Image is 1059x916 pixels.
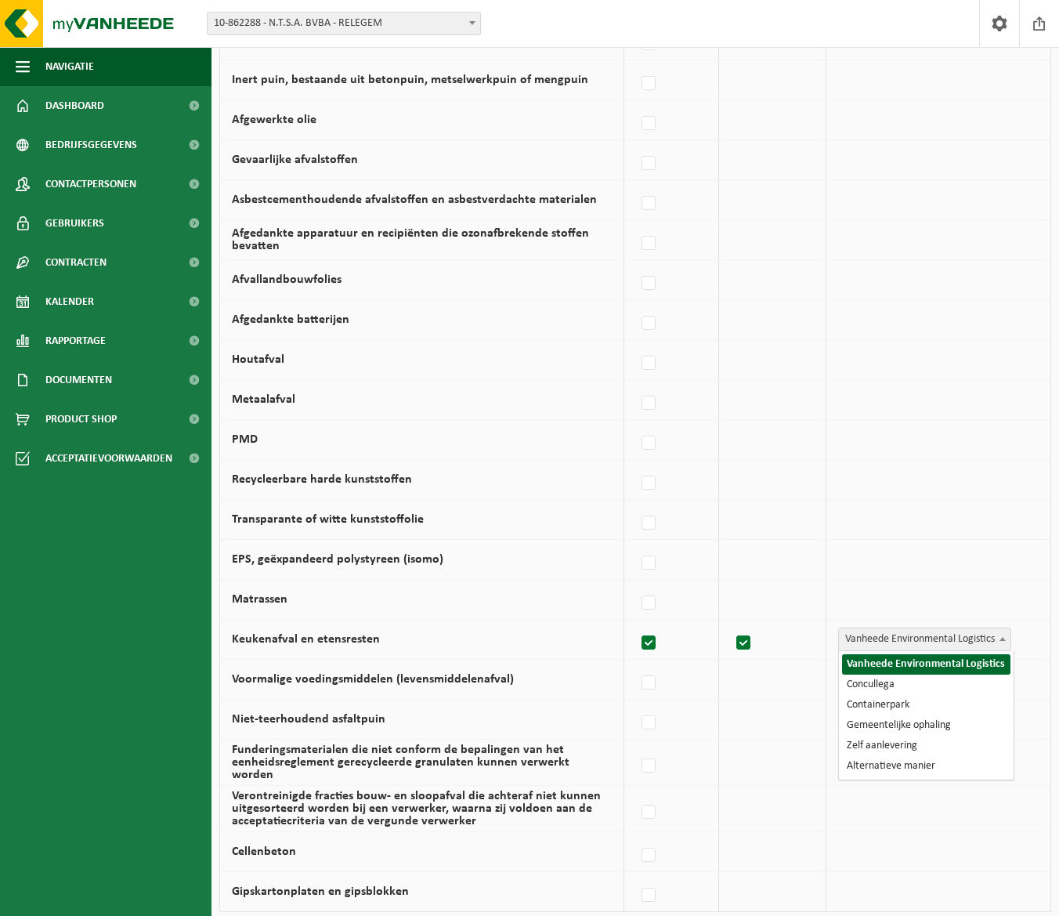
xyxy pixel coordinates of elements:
span: Kalender [45,282,94,321]
span: Rapportage [45,321,106,360]
li: Zelf aanlevering [842,736,1010,756]
label: Afvallandbouwfolies [232,273,342,286]
li: Gemeentelijke ophaling [842,715,1010,736]
span: Dashboard [45,86,104,125]
label: Voormalige voedingsmiddelen (levensmiddelenafval) [232,673,514,686]
label: EPS, geëxpandeerd polystyreen (isomo) [232,553,443,566]
label: Recycleerbare harde kunststoffen [232,473,412,486]
span: Navigatie [45,47,94,86]
span: Vanheede Environmental Logistics [838,628,1011,651]
label: Funderingsmaterialen die niet conform de bepalingen van het eenheidsreglement gerecycleerde granu... [232,744,569,781]
label: Asbestcementhoudende afvalstoffen en asbestverdachte materialen [232,194,597,206]
li: Containerpark [842,695,1010,715]
label: Transparante of witte kunststoffolie [232,513,424,526]
span: Product Shop [45,400,117,439]
label: Niet-teerhoudend asfaltpuin [232,713,385,726]
label: Metaalafval [232,393,295,406]
label: Cellenbeton [232,845,296,858]
span: 10-862288 - N.T.S.A. BVBA - RELEGEM [207,12,481,35]
label: Houtafval [232,353,284,366]
span: Documenten [45,360,112,400]
span: 10-862288 - N.T.S.A. BVBA - RELEGEM [208,13,480,34]
label: Afgedankte batterijen [232,313,349,326]
li: Vanheede Environmental Logistics [842,654,1010,675]
li: Alternatieve manier [842,756,1010,777]
label: Verontreinigde fracties bouw- en sloopafval die achteraf niet kunnen uitgesorteerd worden bij een... [232,790,601,827]
span: Contactpersonen [45,165,136,204]
label: Afgedankte apparatuur en recipiënten die ozonafbrekende stoffen bevatten [232,227,589,252]
span: Contracten [45,243,107,282]
span: Gebruikers [45,204,104,243]
label: Gipskartonplaten en gipsblokken [232,885,409,898]
label: Afgewerkte olie [232,114,316,126]
li: Concullega [842,675,1010,695]
label: Keukenafval en etensresten [232,633,380,646]
span: Acceptatievoorwaarden [45,439,172,478]
label: PMD [232,433,258,446]
label: Inert puin, bestaande uit betonpuin, metselwerkpuin of mengpuin [232,74,588,86]
span: Bedrijfsgegevens [45,125,137,165]
span: Vanheede Environmental Logistics [839,628,1010,650]
label: Gevaarlijke afvalstoffen [232,154,358,166]
label: Matrassen [232,593,287,606]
